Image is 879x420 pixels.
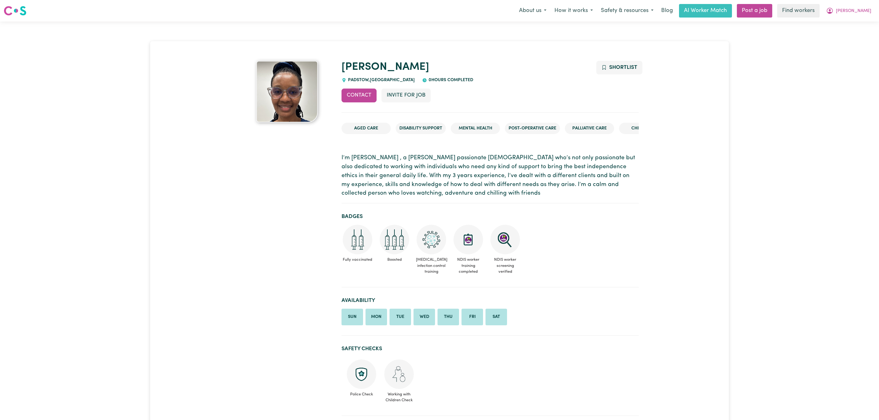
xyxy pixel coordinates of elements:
[461,309,483,325] li: Available on Friday
[489,254,521,277] span: NDIS worker screening verified
[679,4,732,18] a: AI Worker Match
[366,309,387,325] li: Available on Monday
[619,123,668,134] li: Child care
[515,4,550,17] button: About us
[380,225,409,254] img: Care and support worker has received booster dose of COVID-19 vaccination
[342,254,374,265] span: Fully vaccinated
[451,123,500,134] li: Mental Health
[378,254,410,265] span: Boosted
[415,254,447,277] span: [MEDICAL_DATA] infection control training
[822,4,875,17] button: My Account
[490,225,520,254] img: NDIS Worker Screening Verified
[737,4,772,18] a: Post a job
[609,65,637,70] span: Shortlist
[596,61,643,74] button: Add to shortlist
[343,225,372,254] img: Care and support worker has received 2 doses of COVID-19 vaccine
[256,61,318,122] img: Francisca
[452,254,484,277] span: NDIS worker training completed
[390,309,411,325] li: Available on Tuesday
[346,78,415,82] span: PADSTOW , [GEOGRAPHIC_DATA]
[342,297,639,304] h2: Availability
[342,213,639,220] h2: Badges
[777,4,820,18] a: Find workers
[453,225,483,254] img: CS Academy: Introduction to NDIS Worker Training course completed
[342,62,429,73] a: [PERSON_NAME]
[417,225,446,254] img: CS Academy: COVID-19 Infection Control Training course completed
[384,389,414,403] span: Working with Children Check
[438,309,459,325] li: Available on Thursday
[505,123,560,134] li: Post-operative care
[240,61,334,122] a: Francisca 's profile picture'
[550,4,597,17] button: How it works
[4,4,26,18] a: Careseekers logo
[346,389,377,397] span: Police Check
[565,123,614,134] li: Palliative care
[347,359,376,389] img: Police check
[342,123,391,134] li: Aged Care
[342,154,639,198] p: I’m [PERSON_NAME] , a [PERSON_NAME] passionate [DEMOGRAPHIC_DATA] who’s not only passionate but a...
[384,359,414,389] img: Working with children check
[4,5,26,16] img: Careseekers logo
[836,8,871,14] span: [PERSON_NAME]
[597,4,657,17] button: Safety & resources
[657,4,677,18] a: Blog
[396,123,446,134] li: Disability Support
[342,309,363,325] li: Available on Sunday
[382,89,431,102] button: Invite for Job
[342,346,639,352] h2: Safety Checks
[427,78,473,82] span: 0 hours completed
[414,309,435,325] li: Available on Wednesday
[485,309,507,325] li: Available on Saturday
[342,89,377,102] button: Contact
